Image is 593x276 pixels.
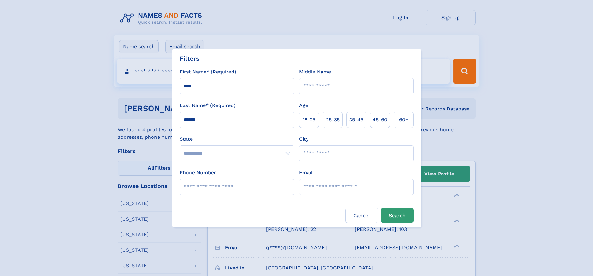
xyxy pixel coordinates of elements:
span: 60+ [399,116,408,124]
label: First Name* (Required) [180,68,236,76]
label: Phone Number [180,169,216,176]
label: Cancel [345,208,378,223]
label: Middle Name [299,68,331,76]
label: Email [299,169,313,176]
div: Filters [180,54,200,63]
span: 35‑45 [349,116,363,124]
label: State [180,135,294,143]
label: Last Name* (Required) [180,102,236,109]
label: City [299,135,308,143]
span: 25‑35 [326,116,340,124]
span: 45‑60 [373,116,387,124]
button: Search [381,208,414,223]
label: Age [299,102,308,109]
span: 18‑25 [303,116,315,124]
